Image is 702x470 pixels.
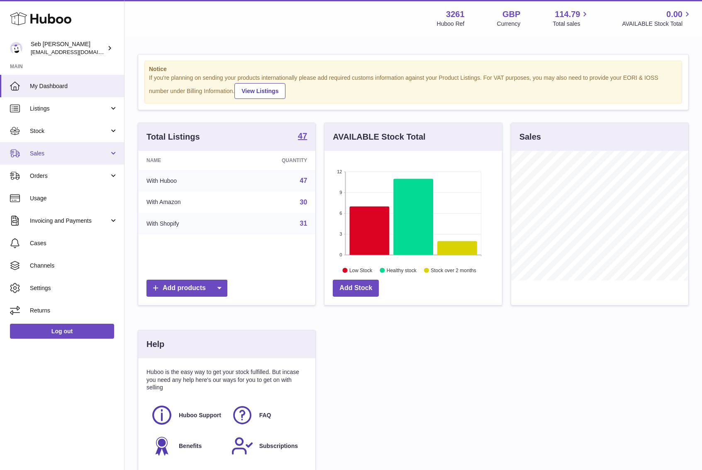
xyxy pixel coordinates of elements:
[349,267,373,273] text: Low Stock
[30,194,118,202] span: Usage
[30,105,109,113] span: Listings
[30,127,109,135] span: Stock
[259,411,271,419] span: FAQ
[333,280,379,297] a: Add Stock
[179,442,202,450] span: Benefits
[138,170,235,192] td: With Huboo
[555,9,580,20] span: 114.79
[340,190,342,195] text: 9
[666,9,682,20] span: 0.00
[146,131,200,143] h3: Total Listings
[622,20,692,28] span: AVAILABLE Stock Total
[333,131,425,143] h3: AVAILABLE Stock Total
[149,74,678,99] div: If you're planning on sending your products internationally please add required customs informati...
[502,9,520,20] strong: GBP
[553,20,590,28] span: Total sales
[259,442,298,450] span: Subscriptions
[298,132,307,140] strong: 47
[337,169,342,174] text: 12
[179,411,221,419] span: Huboo Support
[298,132,307,142] a: 47
[31,49,122,55] span: [EMAIL_ADDRESS][DOMAIN_NAME]
[340,252,342,257] text: 0
[146,339,164,350] h3: Help
[622,9,692,28] a: 0.00 AVAILABLE Stock Total
[30,172,109,180] span: Orders
[446,9,465,20] strong: 3261
[151,435,223,457] a: Benefits
[300,220,307,227] a: 31
[138,213,235,234] td: With Shopify
[437,20,465,28] div: Huboo Ref
[387,267,417,273] text: Healthy stock
[235,151,315,170] th: Quantity
[519,131,541,143] h3: Sales
[30,284,118,292] span: Settings
[497,20,521,28] div: Currency
[431,267,476,273] text: Stock over 2 months
[300,177,307,184] a: 47
[30,150,109,157] span: Sales
[151,404,223,426] a: Huboo Support
[340,211,342,216] text: 6
[10,42,22,54] img: ecom@bravefoods.co.uk
[30,262,118,270] span: Channels
[138,151,235,170] th: Name
[231,404,303,426] a: FAQ
[149,65,678,73] strong: Notice
[231,435,303,457] a: Subscriptions
[138,192,235,213] td: With Amazon
[10,324,114,339] a: Log out
[30,217,109,225] span: Invoicing and Payments
[234,83,285,99] a: View Listings
[146,280,227,297] a: Add products
[553,9,590,28] a: 114.79 Total sales
[30,239,118,247] span: Cases
[340,231,342,236] text: 3
[30,82,118,90] span: My Dashboard
[31,40,105,56] div: Seb [PERSON_NAME]
[30,307,118,315] span: Returns
[300,199,307,206] a: 30
[146,368,307,392] p: Huboo is the easy way to get your stock fulfilled. But incase you need any help here's our ways f...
